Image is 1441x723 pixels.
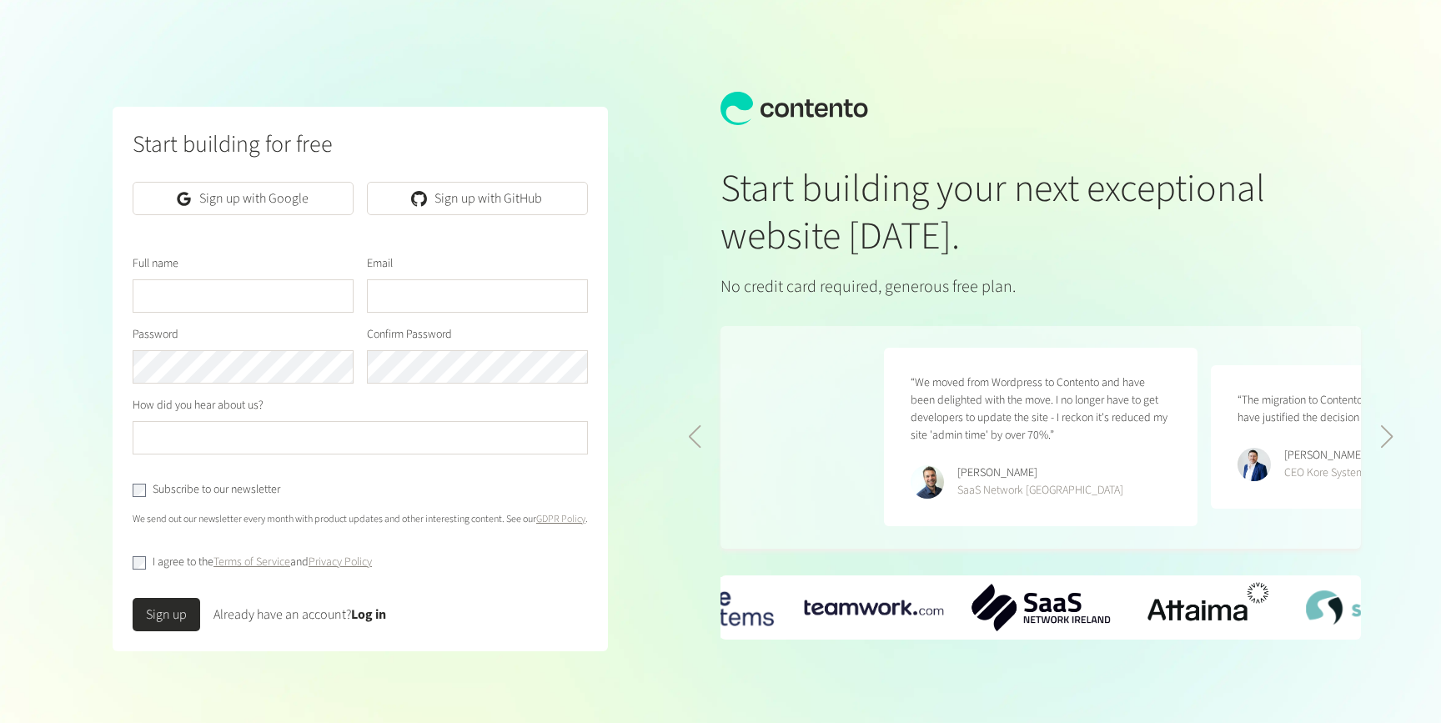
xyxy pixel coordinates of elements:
[213,605,386,625] div: Already have an account?
[351,605,386,624] a: Log in
[720,165,1281,261] h1: Start building your next exceptional website [DATE].
[804,600,943,615] img: teamwork-logo.png
[536,512,585,526] a: GDPR Policy
[153,554,372,571] label: I agree to the and
[957,464,1123,482] div: [PERSON_NAME]
[367,326,452,344] label: Confirm Password
[804,600,943,615] div: 1 / 6
[133,397,264,414] label: How did you hear about us?
[1238,448,1271,481] img: Ryan Crowley
[1138,575,1278,640] div: 3 / 6
[972,584,1111,632] div: 2 / 6
[1284,464,1370,482] div: CEO Kore Systems
[133,255,178,273] label: Full name
[133,512,588,527] p: We send out our newsletter every month with product updates and other interesting content. See our .
[687,425,701,449] div: Previous slide
[153,481,280,499] label: Subscribe to our newsletter
[133,598,200,631] button: Sign up
[720,274,1281,299] p: No credit card required, generous free plan.
[1380,425,1394,449] div: Next slide
[884,348,1197,526] figure: 4 / 5
[133,182,354,215] a: Sign up with Google
[133,326,178,344] label: Password
[367,255,393,273] label: Email
[367,182,588,215] a: Sign up with GitHub
[133,127,588,162] h2: Start building for free
[1284,447,1370,464] div: [PERSON_NAME]
[1138,575,1278,640] img: Attaima-Logo.png
[309,554,372,570] a: Privacy Policy
[972,584,1111,632] img: SaaS-Network-Ireland-logo.png
[213,554,290,570] a: Terms of Service
[911,465,944,499] img: Phillip Maucher
[957,482,1123,500] div: SaaS Network [GEOGRAPHIC_DATA]
[911,374,1171,444] p: “We moved from Wordpress to Contento and have been delighted with the move. I no longer have to g...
